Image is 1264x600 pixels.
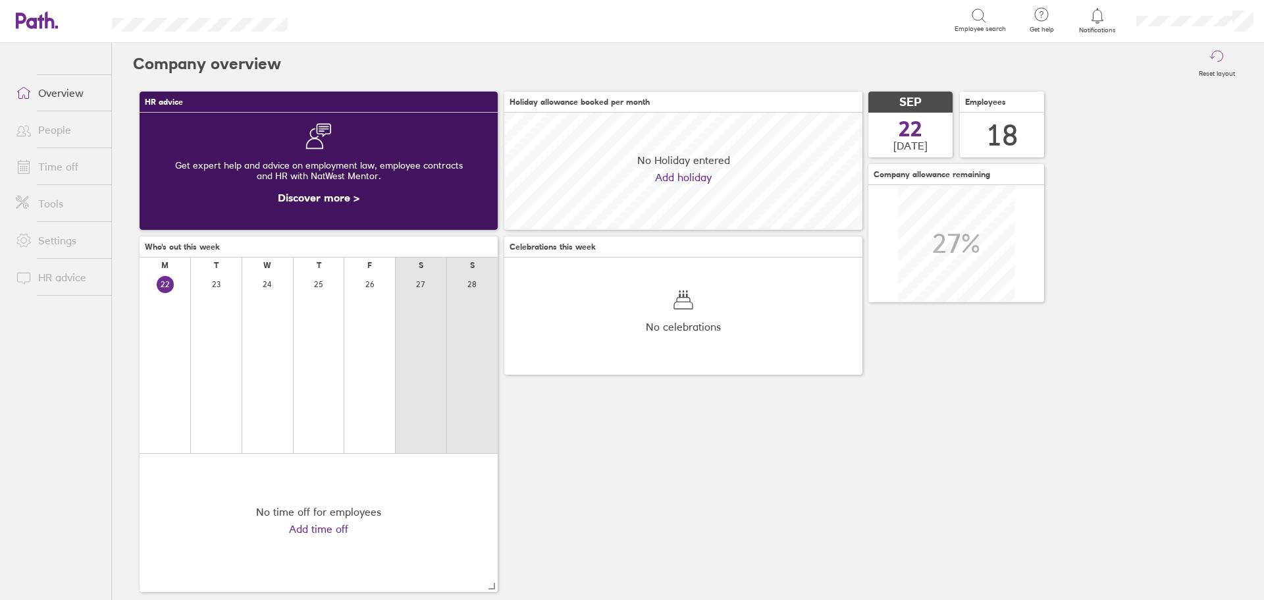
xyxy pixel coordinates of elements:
a: Overview [5,80,111,106]
span: Notifications [1076,26,1119,34]
span: No Holiday entered [637,154,730,166]
button: Reset layout [1191,43,1243,85]
span: SEP [899,95,922,109]
div: S [470,261,475,270]
span: Holiday allowance booked per month [510,97,650,107]
a: Time off [5,153,111,180]
span: HR advice [145,97,183,107]
a: Add time off [289,523,348,535]
a: Discover more > [278,191,359,204]
a: Settings [5,227,111,254]
span: Employees [965,97,1006,107]
div: Search [323,14,357,26]
a: People [5,117,111,143]
div: M [161,261,169,270]
div: W [263,261,271,270]
div: T [214,261,219,270]
div: Get expert help and advice on employment law, employee contracts and HR with NatWest Mentor. [150,150,487,192]
div: F [367,261,372,270]
label: Reset layout [1191,66,1243,78]
span: No celebrations [646,321,721,333]
a: Notifications [1076,7,1119,34]
div: S [419,261,423,270]
div: No time off for employees [256,506,381,518]
span: Employee search [955,25,1006,33]
a: Tools [5,190,111,217]
span: Get help [1020,26,1063,34]
span: Celebrations this week [510,242,596,252]
span: Company allowance remaining [874,170,990,179]
span: Who's out this week [145,242,220,252]
span: 22 [899,119,922,140]
div: 18 [986,119,1018,152]
h2: Company overview [133,43,281,85]
div: T [317,261,321,270]
span: [DATE] [893,140,928,151]
a: HR advice [5,264,111,290]
a: Add holiday [655,171,712,183]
